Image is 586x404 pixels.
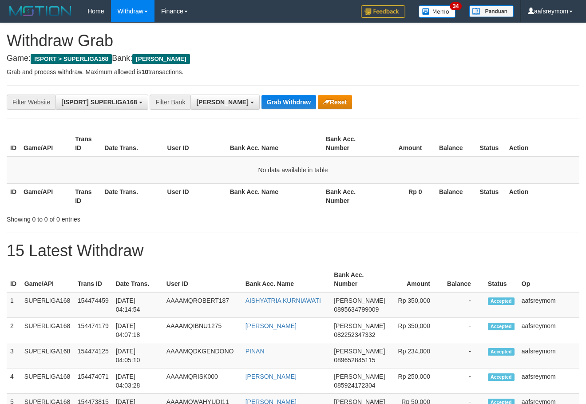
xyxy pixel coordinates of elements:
[419,5,456,18] img: Button%20Memo.svg
[322,131,374,156] th: Bank Acc. Number
[7,67,579,76] p: Grab and process withdraw. Maximum allowed is transactions.
[71,183,101,209] th: Trans ID
[141,68,148,75] strong: 10
[7,54,579,63] h4: Game: Bank:
[21,267,74,292] th: Game/API
[245,373,297,380] a: [PERSON_NAME]
[334,348,385,355] span: [PERSON_NAME]
[7,211,238,224] div: Showing 0 to 0 of 0 entries
[74,267,112,292] th: Trans ID
[31,54,112,64] span: ISPORT > SUPERLIGA168
[163,267,242,292] th: User ID
[7,95,55,110] div: Filter Website
[74,368,112,394] td: 154474071
[163,292,242,318] td: AAAAMQROBERT187
[7,131,20,156] th: ID
[506,131,579,156] th: Action
[488,297,515,305] span: Accepted
[21,343,74,368] td: SUPERLIGA168
[7,292,21,318] td: 1
[322,183,374,209] th: Bank Acc. Number
[74,292,112,318] td: 154474459
[112,343,163,368] td: [DATE] 04:05:10
[435,183,476,209] th: Balance
[74,343,112,368] td: 154474125
[518,368,579,394] td: aafsreymom
[112,292,163,318] td: [DATE] 04:14:54
[164,183,226,209] th: User ID
[164,131,226,156] th: User ID
[388,318,443,343] td: Rp 350,000
[435,131,476,156] th: Balance
[388,292,443,318] td: Rp 350,000
[334,322,385,329] span: [PERSON_NAME]
[443,318,484,343] td: -
[245,348,265,355] a: PINAN
[21,368,74,394] td: SUPERLIGA168
[334,297,385,304] span: [PERSON_NAME]
[245,322,297,329] a: [PERSON_NAME]
[112,368,163,394] td: [DATE] 04:03:28
[518,292,579,318] td: aafsreymom
[476,183,506,209] th: Status
[20,183,71,209] th: Game/API
[518,318,579,343] td: aafsreymom
[7,32,579,50] h1: Withdraw Grab
[484,267,518,292] th: Status
[74,318,112,343] td: 154474179
[55,95,148,110] button: [ISPORT] SUPERLIGA168
[374,131,435,156] th: Amount
[245,297,321,304] a: AISHYATRIA KURNIAWATI
[388,267,443,292] th: Amount
[443,368,484,394] td: -
[334,373,385,380] span: [PERSON_NAME]
[334,382,375,389] span: Copy 085924172304 to clipboard
[443,292,484,318] td: -
[330,267,388,292] th: Bank Acc. Number
[318,95,352,109] button: Reset
[20,131,71,156] th: Game/API
[7,318,21,343] td: 2
[374,183,435,209] th: Rp 0
[7,242,579,260] h1: 15 Latest Withdraw
[112,318,163,343] td: [DATE] 04:07:18
[388,368,443,394] td: Rp 250,000
[21,318,74,343] td: SUPERLIGA168
[469,5,514,17] img: panduan.png
[7,156,579,184] td: No data available in table
[226,131,322,156] th: Bank Acc. Name
[518,343,579,368] td: aafsreymom
[112,267,163,292] th: Date Trans.
[488,323,515,330] span: Accepted
[450,2,462,10] span: 34
[190,95,259,110] button: [PERSON_NAME]
[7,368,21,394] td: 4
[21,292,74,318] td: SUPERLIGA168
[7,343,21,368] td: 3
[61,99,137,106] span: [ISPORT] SUPERLIGA168
[163,368,242,394] td: AAAAMQRISK000
[101,183,163,209] th: Date Trans.
[132,54,190,64] span: [PERSON_NAME]
[476,131,506,156] th: Status
[488,348,515,356] span: Accepted
[334,331,375,338] span: Copy 082252347332 to clipboard
[334,306,379,313] span: Copy 0895634799009 to clipboard
[261,95,316,109] button: Grab Withdraw
[518,267,579,292] th: Op
[226,183,322,209] th: Bank Acc. Name
[71,131,101,156] th: Trans ID
[506,183,579,209] th: Action
[388,343,443,368] td: Rp 234,000
[7,267,21,292] th: ID
[101,131,163,156] th: Date Trans.
[163,343,242,368] td: AAAAMQDKGENDONO
[443,267,484,292] th: Balance
[7,4,74,18] img: MOTION_logo.png
[488,373,515,381] span: Accepted
[361,5,405,18] img: Feedback.jpg
[242,267,330,292] th: Bank Acc. Name
[196,99,248,106] span: [PERSON_NAME]
[443,343,484,368] td: -
[7,183,20,209] th: ID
